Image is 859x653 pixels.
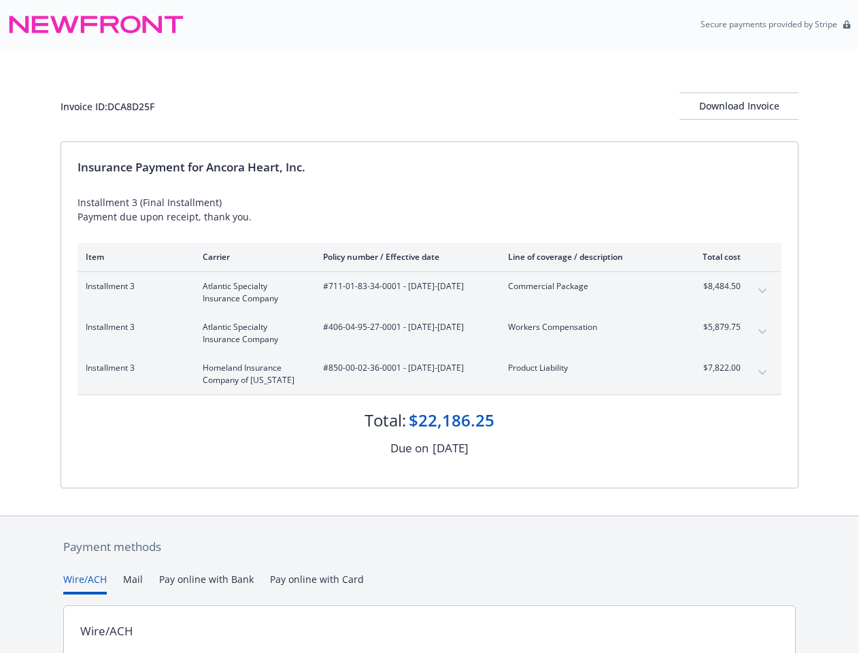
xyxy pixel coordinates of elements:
[270,572,364,595] button: Pay online with Card
[690,251,741,263] div: Total cost
[323,280,486,292] span: #711-01-83-34-0001 - [DATE]-[DATE]
[752,280,773,302] button: expand content
[63,572,107,595] button: Wire/ACH
[690,321,741,333] span: $5,879.75
[390,439,428,457] div: Due on
[78,272,781,313] div: Installment 3Atlantic Specialty Insurance Company#711-01-83-34-0001 - [DATE]-[DATE]Commercial Pac...
[203,280,301,305] span: Atlantic Specialty Insurance Company
[86,362,181,374] span: Installment 3
[61,99,154,114] div: Invoice ID: DCA8D25F
[508,251,668,263] div: Line of coverage / description
[203,362,301,386] span: Homeland Insurance Company of [US_STATE]
[508,321,668,333] span: Workers Compensation
[508,362,668,374] span: Product Liability
[679,93,798,119] div: Download Invoice
[690,362,741,374] span: $7,822.00
[78,195,781,224] div: Installment 3 (Final Installment) Payment due upon receipt, thank you.
[123,572,143,595] button: Mail
[203,251,301,263] div: Carrier
[78,313,781,354] div: Installment 3Atlantic Specialty Insurance Company#406-04-95-27-0001 - [DATE]-[DATE]Workers Compen...
[323,251,486,263] div: Policy number / Effective date
[433,439,469,457] div: [DATE]
[409,409,494,432] div: $22,186.25
[752,362,773,384] button: expand content
[508,280,668,292] span: Commercial Package
[86,280,181,292] span: Installment 3
[752,321,773,343] button: expand content
[365,409,406,432] div: Total:
[679,93,798,120] button: Download Invoice
[63,538,796,556] div: Payment methods
[701,18,837,30] p: Secure payments provided by Stripe
[86,251,181,263] div: Item
[690,280,741,292] span: $8,484.50
[78,354,781,395] div: Installment 3Homeland Insurance Company of [US_STATE]#850-00-02-36-0001 - [DATE]-[DATE]Product Li...
[78,158,781,176] div: Insurance Payment for Ancora Heart, Inc.
[80,622,133,640] div: Wire/ACH
[323,321,486,333] span: #406-04-95-27-0001 - [DATE]-[DATE]
[323,362,486,374] span: #850-00-02-36-0001 - [DATE]-[DATE]
[203,321,301,346] span: Atlantic Specialty Insurance Company
[86,321,181,333] span: Installment 3
[159,572,254,595] button: Pay online with Bank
